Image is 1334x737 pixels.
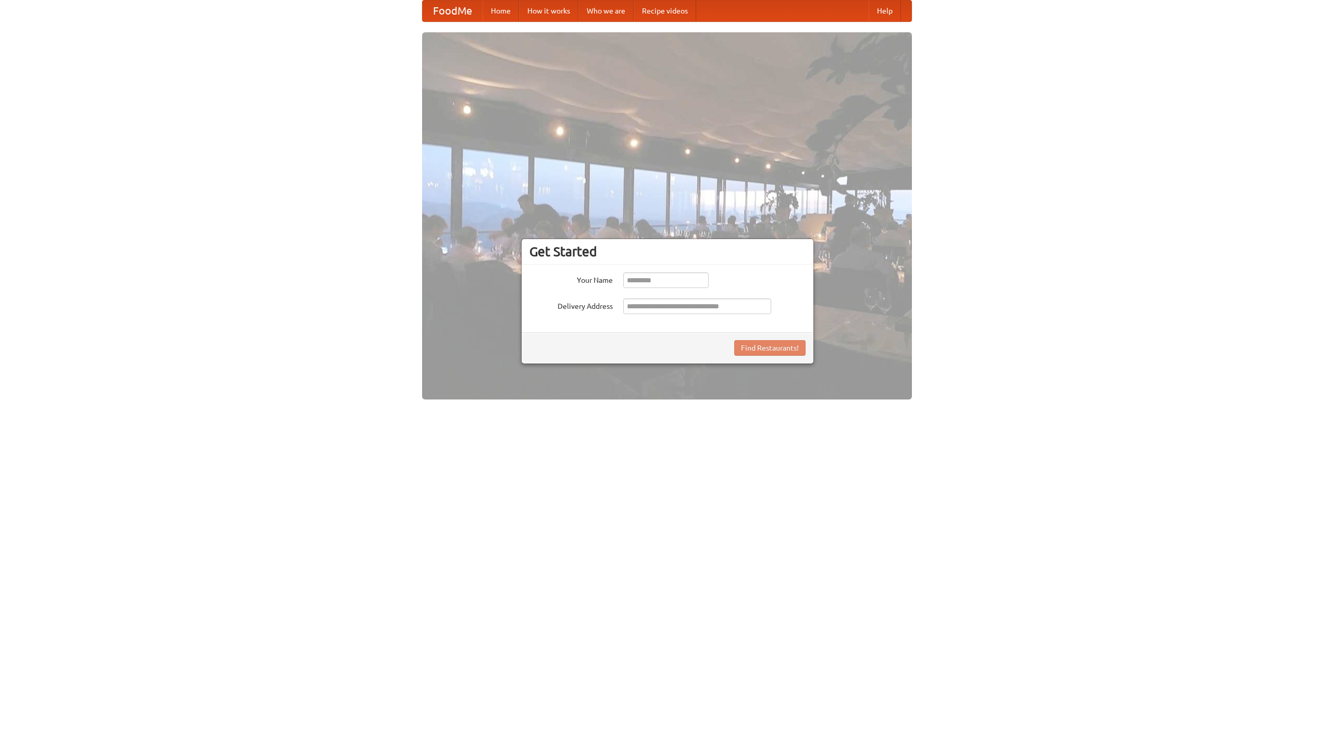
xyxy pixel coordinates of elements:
h3: Get Started [529,244,806,259]
a: FoodMe [423,1,483,21]
a: Help [869,1,901,21]
a: Recipe videos [634,1,696,21]
a: How it works [519,1,578,21]
a: Home [483,1,519,21]
label: Delivery Address [529,298,613,311]
label: Your Name [529,272,613,285]
a: Who we are [578,1,634,21]
button: Find Restaurants! [734,340,806,356]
